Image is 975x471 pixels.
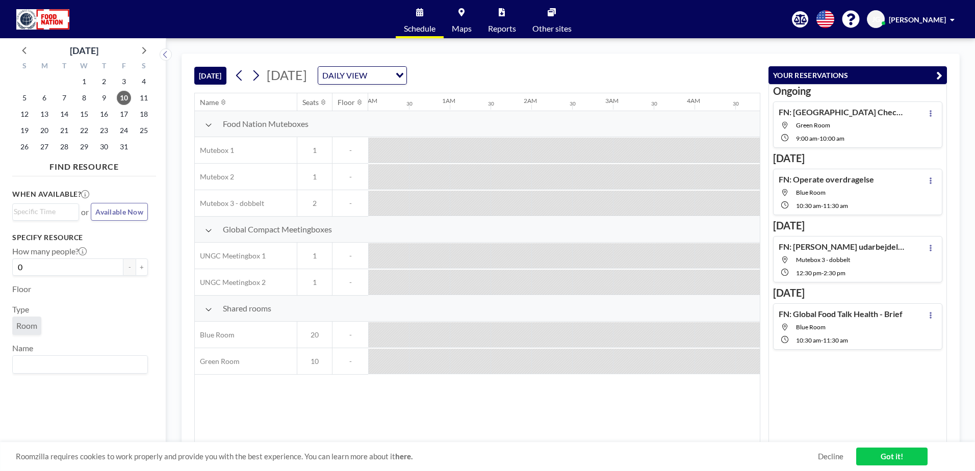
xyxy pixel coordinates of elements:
[796,202,821,210] span: 10:30 AM
[123,258,136,276] button: -
[297,172,332,181] span: 1
[195,172,234,181] span: Mutebox 2
[137,91,151,105] span: Saturday, October 11, 2025
[77,107,91,121] span: Wednesday, October 15, 2025
[796,135,817,142] span: 9:00 AM
[822,269,824,277] span: -
[77,91,91,105] span: Wednesday, October 8, 2025
[74,60,94,73] div: W
[779,107,906,117] h4: FN: [GEOGRAPHIC_DATA] Check In
[332,199,368,208] span: -
[796,336,821,344] span: 10:30 AM
[94,60,114,73] div: T
[136,258,148,276] button: +
[223,119,309,129] span: Food Nation Muteboxes
[817,135,819,142] span: -
[77,140,91,154] span: Wednesday, October 29, 2025
[223,224,332,234] span: Global Compact Meetingboxes
[97,107,111,121] span: Thursday, October 16, 2025
[37,91,52,105] span: Monday, October 6, 2025
[819,135,844,142] span: 10:00 AM
[297,251,332,260] span: 1
[17,140,32,154] span: Sunday, October 26, 2025
[15,60,35,73] div: S
[773,219,942,232] h3: [DATE]
[37,107,52,121] span: Monday, October 13, 2025
[605,97,619,104] div: 3AM
[97,91,111,105] span: Thursday, October 9, 2025
[773,152,942,165] h3: [DATE]
[12,343,33,353] label: Name
[70,43,98,58] div: [DATE]
[55,60,74,73] div: T
[16,452,818,461] span: Roomzilla requires cookies to work properly and provide you with the best experience. You can lea...
[81,207,89,217] span: or
[91,203,148,221] button: Available Now
[570,100,576,107] div: 30
[370,69,390,82] input: Search for option
[452,24,472,33] span: Maps
[818,452,843,461] a: Decline
[733,100,739,107] div: 30
[117,107,131,121] span: Friday, October 17, 2025
[13,356,147,373] div: Search for option
[137,74,151,89] span: Saturday, October 4, 2025
[823,336,848,344] span: 11:30 AM
[16,321,37,330] span: Room
[57,107,71,121] span: Tuesday, October 14, 2025
[57,123,71,138] span: Tuesday, October 21, 2025
[14,206,73,217] input: Search for option
[779,174,874,185] h4: FN: Operate overdragelse
[338,98,355,107] div: Floor
[12,233,148,242] h3: Specify resource
[488,24,516,33] span: Reports
[524,97,537,104] div: 2AM
[651,100,657,107] div: 30
[137,123,151,138] span: Saturday, October 25, 2025
[12,158,156,172] h4: FIND RESOURCE
[332,278,368,287] span: -
[320,69,369,82] span: DAILY VIEW
[97,123,111,138] span: Thursday, October 23, 2025
[297,278,332,287] span: 1
[14,358,142,371] input: Search for option
[687,97,700,104] div: 4AM
[332,146,368,155] span: -
[821,336,823,344] span: -
[97,74,111,89] span: Thursday, October 2, 2025
[117,74,131,89] span: Friday, October 3, 2025
[16,9,69,30] img: organization-logo
[361,97,377,104] div: 12AM
[821,202,823,210] span: -
[297,330,332,339] span: 20
[779,242,906,252] h4: FN: [PERSON_NAME] udarbejdelse + Julefrokost
[889,15,946,24] span: [PERSON_NAME]
[856,448,928,465] a: Got it!
[773,85,942,97] h3: Ongoing
[302,98,319,107] div: Seats
[404,24,435,33] span: Schedule
[297,199,332,208] span: 2
[117,91,131,105] span: Friday, October 10, 2025
[57,140,71,154] span: Tuesday, October 28, 2025
[37,123,52,138] span: Monday, October 20, 2025
[194,67,226,85] button: [DATE]
[195,330,235,339] span: Blue Room
[77,74,91,89] span: Wednesday, October 1, 2025
[872,15,880,24] span: JG
[195,278,266,287] span: UNGC Meetingbox 2
[195,251,266,260] span: UNGC Meetingbox 1
[17,91,32,105] span: Sunday, October 5, 2025
[823,202,848,210] span: 11:30 AM
[57,91,71,105] span: Tuesday, October 7, 2025
[796,256,850,264] span: Mutebox 3 - dobbelt
[195,357,240,366] span: Green Room
[796,189,826,196] span: Blue Room
[779,309,903,319] h4: FN: Global Food Talk Health - Brief
[134,60,153,73] div: S
[442,97,455,104] div: 1AM
[406,100,413,107] div: 30
[267,67,307,83] span: [DATE]
[332,251,368,260] span: -
[332,330,368,339] span: -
